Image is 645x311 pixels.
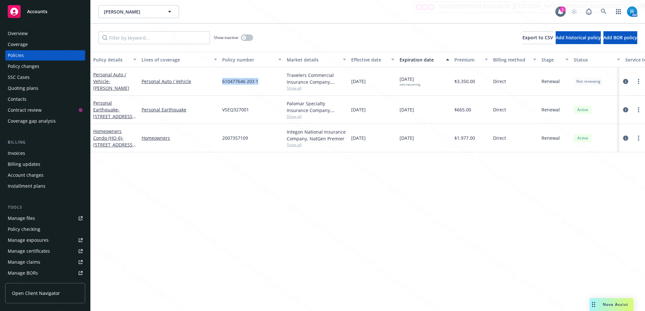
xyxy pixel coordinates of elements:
span: 2007357109 [222,135,248,141]
a: Installment plans [5,181,85,191]
div: Expiration date [400,56,442,63]
div: Tools [5,204,85,211]
a: Switch app [612,5,625,18]
span: [DATE] [400,76,420,87]
a: more [635,106,642,114]
a: Personal Earthquake [93,100,134,126]
button: Lines of coverage [139,52,220,67]
a: Contract review [5,105,85,115]
a: Policy checking [5,224,85,234]
button: Add BOR policy [603,31,637,44]
div: Premium [454,56,481,63]
a: Homeowners Condo (HO-6) [93,128,134,155]
a: Contacts [5,94,85,104]
a: Personal Auto / Vehicle [142,78,217,85]
span: Add BOR policy [603,34,637,41]
a: Account charges [5,170,85,180]
a: Policies [5,50,85,61]
span: Show inactive [214,35,238,40]
a: Manage exposures [5,235,85,245]
div: Coverage [8,39,28,50]
span: Active [576,135,589,141]
span: [DATE] [400,135,414,141]
div: Policy details [93,56,129,63]
div: Billing updates [8,159,40,169]
button: Nova Assist [590,298,633,311]
div: Policies [8,50,24,61]
a: more [635,78,642,85]
span: Accounts [27,9,47,14]
span: [DATE] [351,135,366,141]
a: Billing updates [5,159,85,169]
div: Billing [5,139,85,146]
span: Not renewing [576,79,600,84]
a: Report a Bug [582,5,595,18]
div: Integon National Insurance Company, NatGen Premier [287,128,346,142]
div: Billing method [493,56,529,63]
div: Manage certificates [8,246,50,256]
div: Contract review [8,105,42,115]
a: SSC Cases [5,72,85,82]
div: Effective date [351,56,387,63]
span: Show all [287,142,346,147]
a: Quoting plans [5,83,85,93]
a: Manage BORs [5,268,85,278]
span: Direct [493,78,506,85]
div: Lines of coverage [142,56,210,63]
span: Direct [493,135,506,141]
button: Stage [539,52,571,67]
span: [DATE] [351,78,366,85]
div: Policy checking [8,224,40,234]
span: Add historical policy [556,34,601,41]
div: Invoices [8,148,25,158]
button: Add historical policy [556,31,601,44]
div: Policy number [222,56,274,63]
button: Expiration date [397,52,452,67]
div: SSC Cases [8,72,30,82]
div: Stage [541,56,561,63]
div: Palomar Specialty Insurance Company, [GEOGRAPHIC_DATA] [287,100,346,114]
span: [DATE] [351,106,366,113]
a: Invoices [5,148,85,158]
a: Manage files [5,213,85,223]
div: Manage files [8,213,35,223]
div: Account charges [8,170,44,180]
a: circleInformation [622,134,630,142]
a: Manage claims [5,257,85,267]
span: $665.00 [454,106,471,113]
div: Installment plans [8,181,45,191]
span: Renewal [541,106,560,113]
div: Manage exposures [8,235,49,245]
span: Show all [287,85,346,91]
span: Renewal [541,135,560,141]
a: Search [597,5,610,18]
button: Billing method [491,52,539,67]
span: Show all [287,114,346,119]
span: Export to CSV [522,34,553,41]
div: Contacts [8,94,26,104]
div: Policy changes [8,61,39,71]
a: Accounts [5,3,85,21]
a: Personal Auto / Vehicle [93,71,129,91]
div: Market details [287,56,339,63]
button: Premium [452,52,491,67]
img: photo [627,6,637,17]
a: Personal Earthquake [142,106,217,113]
div: Manage BORs [8,268,38,278]
span: Active [576,107,589,113]
div: Drag to move [590,298,598,311]
button: [PERSON_NAME] [98,5,179,18]
span: 610477646 203 1 [222,78,258,85]
a: Coverage gap analysis [5,116,85,126]
div: 1 [560,6,566,12]
a: Manage certificates [5,246,85,256]
span: [PERSON_NAME] [104,8,160,15]
a: circleInformation [622,106,630,114]
a: Coverage [5,39,85,50]
a: Overview [5,28,85,39]
div: Travelers Commercial Insurance Company, Travelers Insurance [287,72,346,85]
span: - [STREET_ADDRESS][PERSON_NAME] [93,107,136,126]
a: Start snowing [568,5,580,18]
span: Renewal [541,78,560,85]
button: Effective date [349,52,397,67]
